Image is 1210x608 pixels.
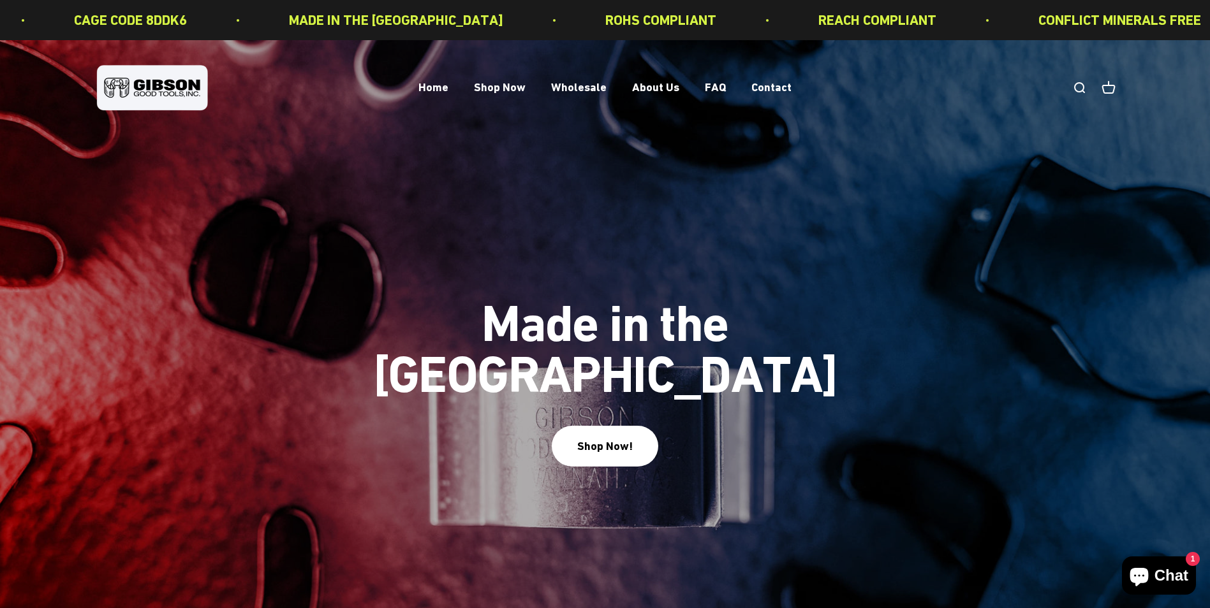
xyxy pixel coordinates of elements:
p: REACH COMPLIANT [809,9,927,31]
button: Shop Now! [552,426,658,466]
p: MADE IN THE [GEOGRAPHIC_DATA] [280,9,494,31]
split-lines: Made in the [GEOGRAPHIC_DATA] [357,345,854,404]
div: Shop Now! [577,437,633,456]
p: CONFLICT MINERALS FREE [1029,9,1192,31]
a: About Us [632,81,679,94]
a: Contact [751,81,792,94]
p: ROHS COMPLIANT [596,9,707,31]
a: FAQ [705,81,726,94]
a: Home [418,81,448,94]
a: Shop Now [474,81,526,94]
p: CAGE CODE 8DDK6 [65,9,178,31]
inbox-online-store-chat: Shopify online store chat [1118,556,1200,598]
a: Wholesale [551,81,607,94]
